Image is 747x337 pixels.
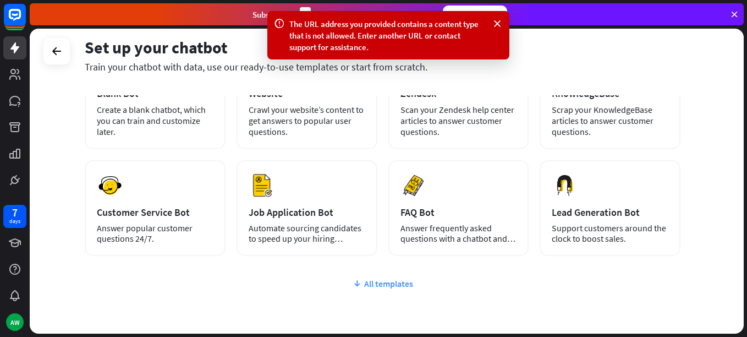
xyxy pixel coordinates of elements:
div: Subscribe in days to get your first month for $1 [252,7,434,22]
div: days [9,218,20,225]
div: AW [6,313,24,331]
div: Answer popular customer questions 24/7. [97,223,213,244]
div: Scan your Zendesk help center articles to answer customer questions. [400,104,517,137]
div: Crawl your website’s content to get answers to popular user questions. [249,104,365,137]
div: Subscribe now [443,6,507,23]
button: Open LiveChat chat widget [9,4,42,37]
div: Answer frequently asked questions with a chatbot and save your time. [400,223,517,244]
div: FAQ Bot [400,206,517,219]
div: The URL address you provided contains a content type that is not allowed. Enter another URL or co... [289,18,487,53]
div: 3 [300,7,311,22]
a: 7 days [3,205,26,228]
div: 7 [12,208,18,218]
div: Set up your chatbot [85,37,680,58]
div: Customer Service Bot [97,206,213,219]
div: Automate sourcing candidates to speed up your hiring process. [249,223,365,244]
div: All templates [85,278,680,289]
div: Lead Generation Bot [552,206,668,219]
div: Create a blank chatbot, which you can train and customize later. [97,104,213,137]
div: Support customers around the clock to boost sales. [552,223,668,244]
div: Scrap your KnowledgeBase articles to answer customer questions. [552,104,668,137]
div: Job Application Bot [249,206,365,219]
div: Train your chatbot with data, use our ready-to-use templates or start from scratch. [85,61,680,73]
